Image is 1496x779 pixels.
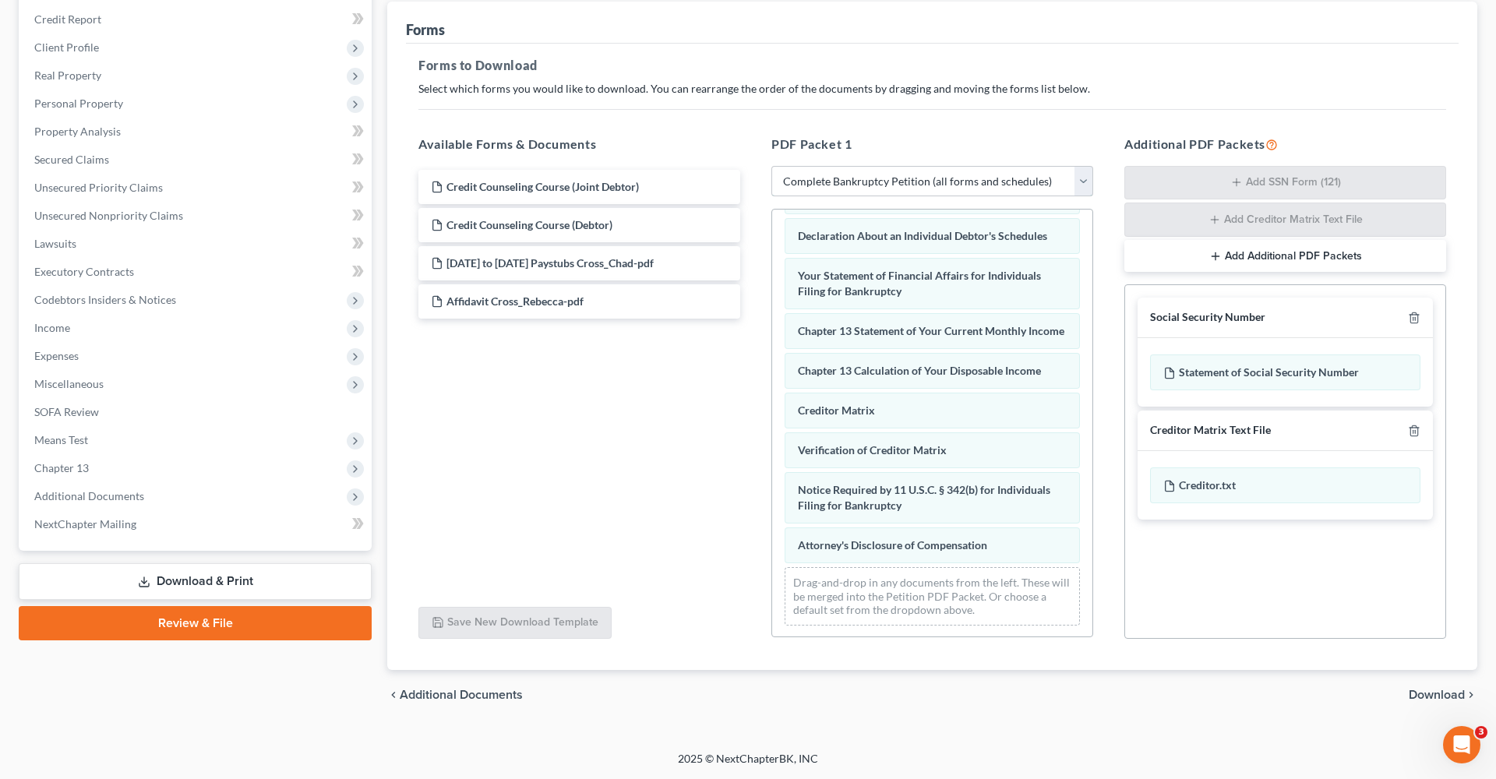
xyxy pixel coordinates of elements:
[446,218,612,231] span: Credit Counseling Course (Debtor)
[22,230,372,258] a: Lawsuits
[798,404,875,417] span: Creditor Matrix
[418,135,740,153] h5: Available Forms & Documents
[1124,203,1446,237] button: Add Creditor Matrix Text File
[34,265,134,278] span: Executory Contracts
[1150,354,1420,390] div: Statement of Social Security Number
[22,398,372,426] a: SOFA Review
[1124,135,1446,153] h5: Additional PDF Packets
[1150,467,1420,503] div: Creditor.txt
[798,229,1047,242] span: Declaration About an Individual Debtor's Schedules
[446,294,584,308] span: Affidavit Cross_Rebecca-pdf
[34,489,144,502] span: Additional Documents
[22,146,372,174] a: Secured Claims
[19,606,372,640] a: Review & File
[34,433,88,446] span: Means Test
[34,153,109,166] span: Secured Claims
[1124,240,1446,273] button: Add Additional PDF Packets
[34,349,79,362] span: Expenses
[1475,726,1487,738] span: 3
[304,751,1192,779] div: 2025 © NextChapterBK, INC
[34,293,176,306] span: Codebtors Insiders & Notices
[34,321,70,334] span: Income
[22,118,372,146] a: Property Analysis
[387,689,400,701] i: chevron_left
[1409,689,1477,701] button: Download chevron_right
[34,181,163,194] span: Unsecured Priority Claims
[1124,166,1446,200] button: Add SSN Form (121)
[798,269,1041,298] span: Your Statement of Financial Affairs for Individuals Filing for Bankruptcy
[34,377,104,390] span: Miscellaneous
[387,689,523,701] a: chevron_left Additional Documents
[798,443,947,456] span: Verification of Creditor Matrix
[798,483,1050,512] span: Notice Required by 11 U.S.C. § 342(b) for Individuals Filing for Bankruptcy
[34,517,136,530] span: NextChapter Mailing
[406,20,445,39] div: Forms
[771,135,1093,153] h5: PDF Packet 1
[798,324,1064,337] span: Chapter 13 Statement of Your Current Monthly Income
[34,237,76,250] span: Lawsuits
[418,81,1446,97] p: Select which forms you would like to download. You can rearrange the order of the documents by dr...
[22,202,372,230] a: Unsecured Nonpriority Claims
[19,563,372,600] a: Download & Print
[400,689,523,701] span: Additional Documents
[22,5,372,33] a: Credit Report
[798,364,1041,377] span: Chapter 13 Calculation of Your Disposable Income
[34,405,99,418] span: SOFA Review
[34,97,123,110] span: Personal Property
[34,12,101,26] span: Credit Report
[798,538,987,552] span: Attorney's Disclosure of Compensation
[446,256,654,270] span: [DATE] to [DATE] Paystubs Cross_Chad-pdf
[785,567,1080,626] div: Drag-and-drop in any documents from the left. These will be merged into the Petition PDF Packet. ...
[34,461,89,474] span: Chapter 13
[22,174,372,202] a: Unsecured Priority Claims
[34,209,183,222] span: Unsecured Nonpriority Claims
[446,180,639,193] span: Credit Counseling Course (Joint Debtor)
[34,69,101,82] span: Real Property
[1409,689,1465,701] span: Download
[1150,423,1271,438] div: Creditor Matrix Text File
[34,41,99,54] span: Client Profile
[34,125,121,138] span: Property Analysis
[22,510,372,538] a: NextChapter Mailing
[1443,726,1480,763] iframe: Intercom live chat
[1150,310,1265,325] div: Social Security Number
[418,56,1446,75] h5: Forms to Download
[22,258,372,286] a: Executory Contracts
[418,607,612,640] button: Save New Download Template
[1465,689,1477,701] i: chevron_right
